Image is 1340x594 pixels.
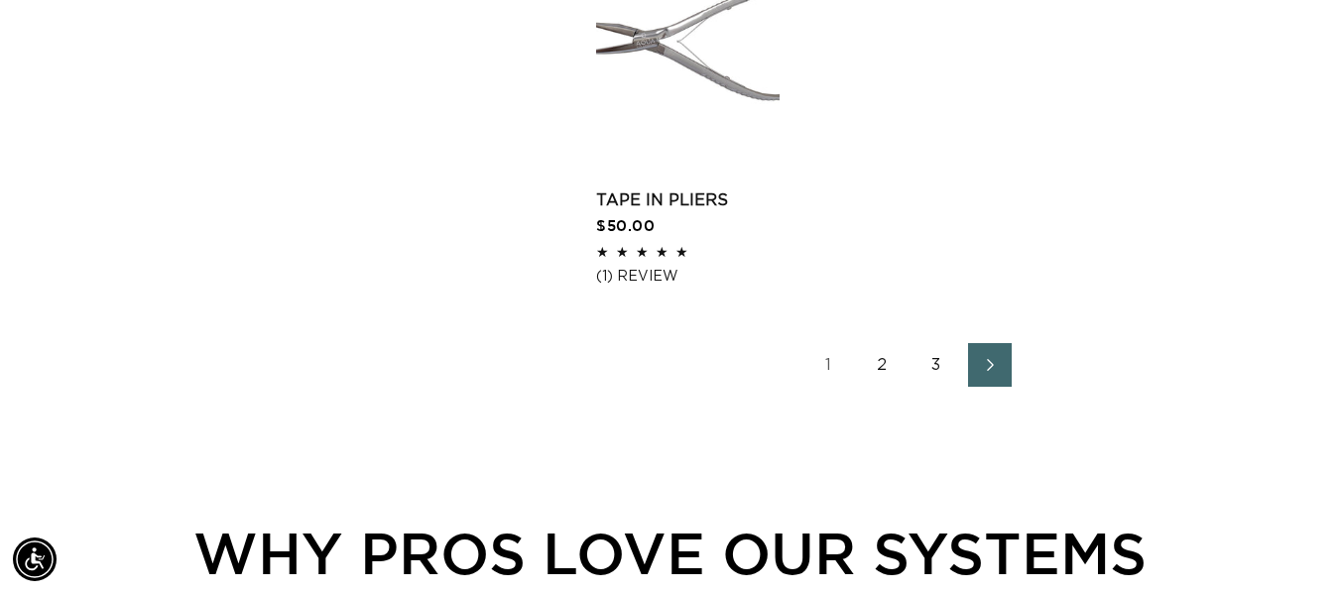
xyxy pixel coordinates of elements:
[596,188,780,212] a: Tape In Pliers
[1241,499,1340,594] iframe: Chat Widget
[914,343,958,387] a: Page 3
[596,343,1222,387] nav: Pagination
[13,537,57,581] div: Accessibility Menu
[861,343,905,387] a: Page 2
[807,343,851,387] a: Page 1
[968,343,1012,387] a: Next page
